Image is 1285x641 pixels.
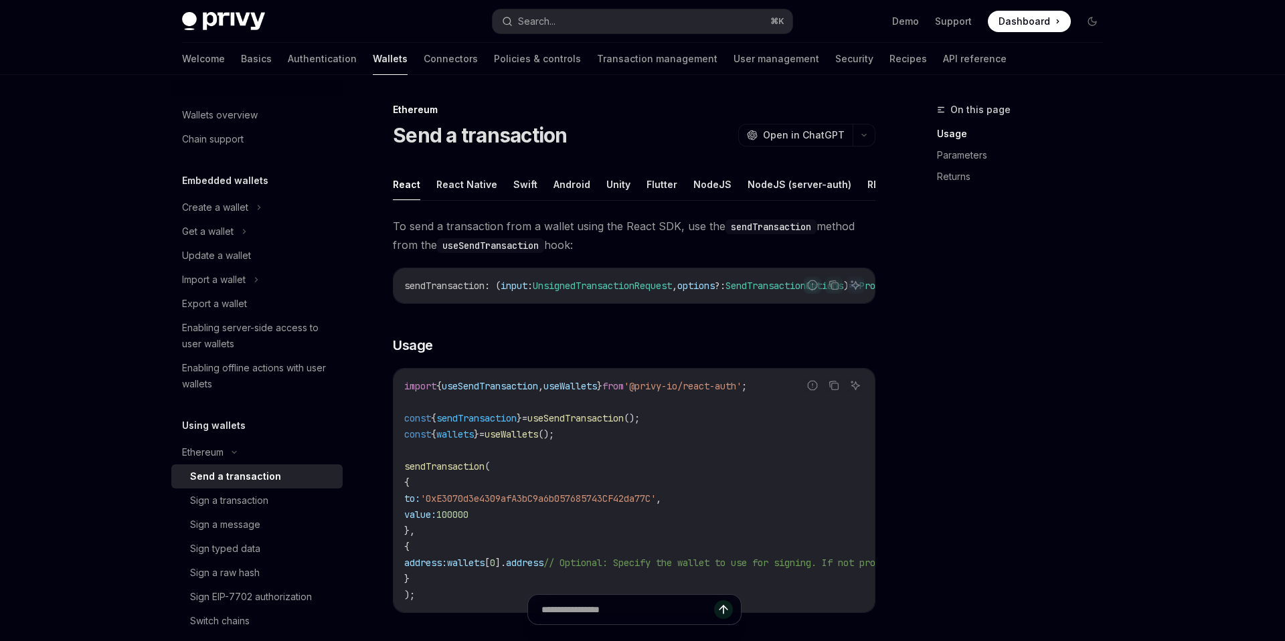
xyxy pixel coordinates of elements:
div: Sign a message [190,517,260,533]
button: Search...⌘K [493,9,792,33]
span: ( [485,460,490,472]
span: On this page [950,102,1011,118]
span: input [501,280,527,292]
span: } [597,380,602,392]
a: Connectors [424,43,478,75]
a: Chain support [171,127,343,151]
span: const [404,412,431,424]
div: Get a wallet [182,223,234,240]
span: wallets [447,557,485,569]
a: Basics [241,43,272,75]
span: : [527,280,533,292]
a: Export a wallet [171,292,343,316]
span: 0 [490,557,495,569]
span: Dashboard [999,15,1050,28]
code: sendTransaction [725,219,817,234]
div: Chain support [182,131,244,147]
a: Wallets overview [171,103,343,127]
span: ⌘ K [770,16,784,27]
a: Policies & controls [494,43,581,75]
div: Wallets overview [182,107,258,123]
div: Create a wallet [182,199,248,215]
a: Usage [937,123,1114,145]
span: useSendTransaction [442,380,538,392]
span: address: [404,557,447,569]
a: Update a wallet [171,244,343,268]
div: Switch chains [190,613,250,629]
h1: Send a transaction [393,123,568,147]
button: NodeJS (server-auth) [748,169,851,200]
div: Export a wallet [182,296,247,312]
span: // Optional: Specify the wallet to use for signing. If not provided, the first wallet will be used. [543,557,1074,569]
span: : ( [485,280,501,292]
a: Parameters [937,145,1114,166]
div: Ethereum [182,444,224,460]
span: SendTransactionOptions [725,280,843,292]
button: NodeJS [693,169,732,200]
div: Ethereum [393,103,875,116]
span: , [672,280,677,292]
div: Sign a raw hash [190,565,260,581]
button: React [393,169,420,200]
button: REST API [867,169,910,200]
span: UnsignedTransactionRequest [533,280,672,292]
span: } [404,573,410,585]
button: Swift [513,169,537,200]
span: '@privy-io/react-auth' [624,380,742,392]
button: Open in ChatGPT [738,124,853,147]
span: const [404,428,431,440]
div: Update a wallet [182,248,251,264]
span: address [506,557,543,569]
span: = [479,428,485,440]
button: Send message [714,600,733,619]
a: Sign a message [171,513,343,537]
span: , [656,492,661,505]
span: sendTransaction [436,412,517,424]
h5: Embedded wallets [182,173,268,189]
a: Security [835,43,873,75]
span: ; [742,380,747,392]
span: to: [404,492,420,505]
a: Recipes [889,43,927,75]
div: Search... [518,13,555,29]
a: Send a transaction [171,464,343,488]
span: } [517,412,522,424]
span: [ [485,557,490,569]
span: ?: [715,280,725,292]
button: Copy the contents from the code block [825,276,843,294]
span: ); [404,589,415,601]
span: ]. [495,557,506,569]
span: { [431,412,436,424]
span: = [522,412,527,424]
span: { [404,541,410,553]
span: useWallets [485,428,538,440]
a: Demo [892,15,919,28]
span: wallets [436,428,474,440]
span: sendTransaction [404,280,485,292]
a: Transaction management [597,43,717,75]
a: Enabling server-side access to user wallets [171,316,343,356]
span: { [431,428,436,440]
span: } [474,428,479,440]
div: Send a transaction [190,468,281,484]
span: (); [538,428,554,440]
a: Enabling offline actions with user wallets [171,356,343,396]
span: , [538,380,543,392]
span: { [404,476,410,488]
a: Authentication [288,43,357,75]
span: { [436,380,442,392]
a: User management [734,43,819,75]
button: Flutter [647,169,677,200]
span: }, [404,525,415,537]
a: Sign a transaction [171,488,343,513]
a: Switch chains [171,609,343,633]
code: useSendTransaction [437,238,544,253]
a: Sign typed data [171,537,343,561]
span: from [602,380,624,392]
span: '0xE3070d3e4309afA3bC9a6b057685743CF42da77C' [420,492,656,505]
button: Ask AI [847,276,864,294]
button: Android [553,169,590,200]
a: Dashboard [988,11,1071,32]
span: useWallets [543,380,597,392]
div: Enabling server-side access to user wallets [182,320,335,352]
